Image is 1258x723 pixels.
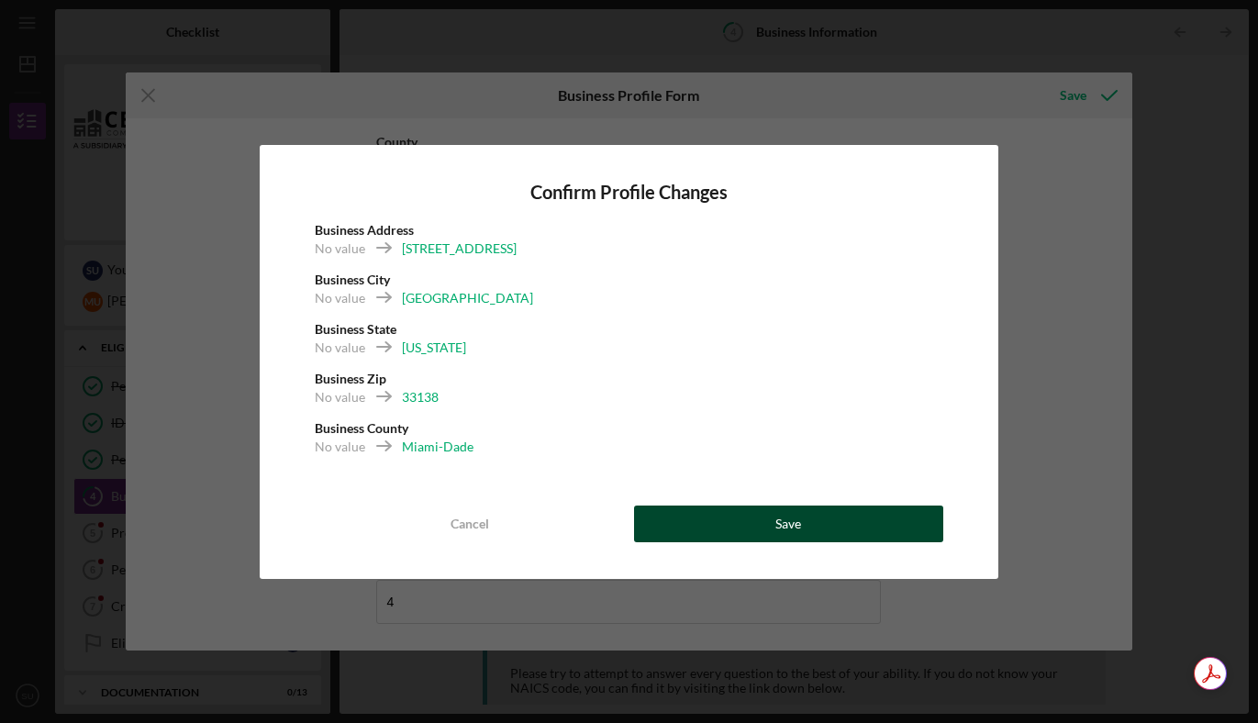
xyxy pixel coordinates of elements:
b: Business County [315,420,408,436]
div: [US_STATE] [402,339,466,357]
div: No value [315,239,365,258]
h4: Confirm Profile Changes [315,182,944,203]
b: Business State [315,321,396,337]
div: No value [315,289,365,307]
b: Business Address [315,222,414,238]
div: No value [315,388,365,406]
div: [STREET_ADDRESS] [402,239,517,258]
div: Miami-Dade [402,438,473,456]
div: 33138 [402,388,439,406]
button: Save [634,506,944,542]
div: No value [315,438,365,456]
div: Save [775,506,801,542]
div: No value [315,339,365,357]
div: Cancel [451,506,489,542]
b: Business City [315,272,390,287]
button: Cancel [315,506,625,542]
b: Business Zip [315,371,386,386]
div: [GEOGRAPHIC_DATA] [402,289,533,307]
